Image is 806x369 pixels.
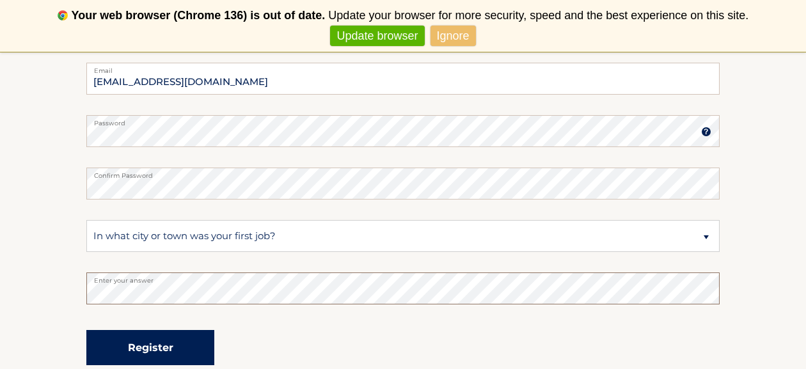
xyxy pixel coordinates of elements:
input: Email [86,63,720,95]
label: Enter your answer [86,272,720,283]
label: Email [86,63,720,73]
label: Password [86,115,720,125]
img: tooltip.svg [701,127,711,137]
b: Your web browser (Chrome 136) is out of date. [72,9,326,22]
a: Ignore [431,26,476,47]
a: Update browser [330,26,424,47]
label: Confirm Password [86,168,720,178]
button: Register [86,330,214,365]
span: Update your browser for more security, speed and the best experience on this site. [328,9,748,22]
